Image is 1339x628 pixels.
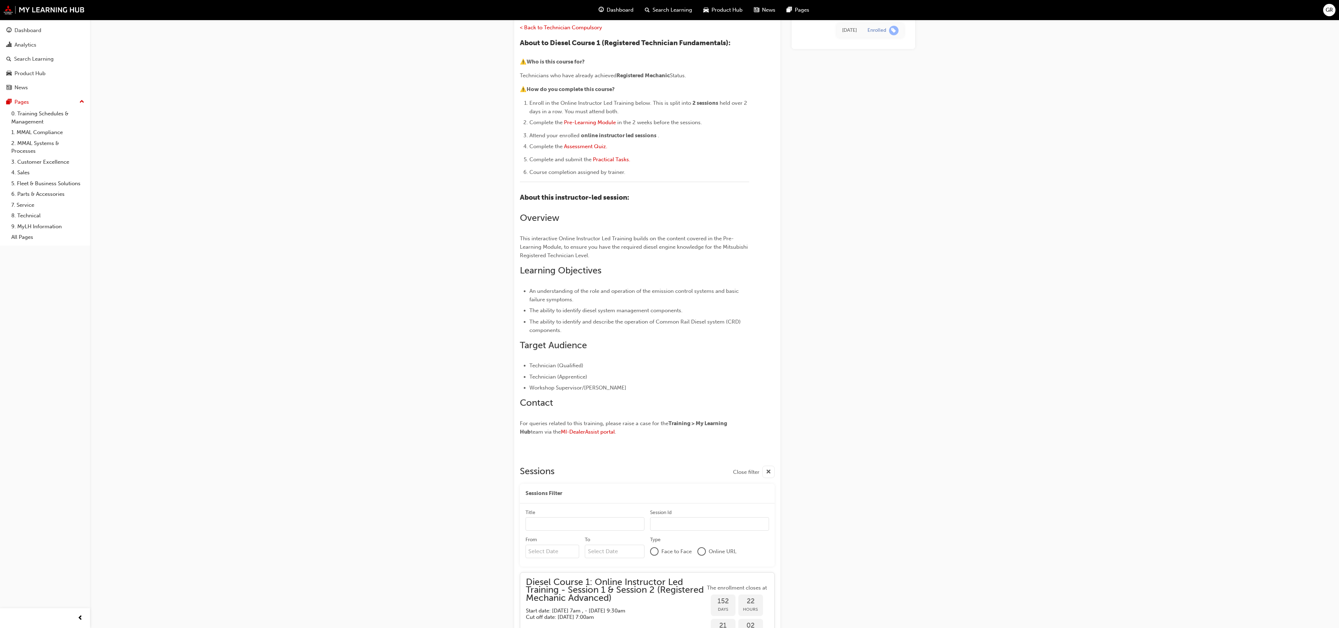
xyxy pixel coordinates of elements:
[8,167,87,178] a: 4. Sales
[1326,6,1333,14] span: GR
[8,189,87,200] a: 6. Parts & Accessories
[703,6,709,14] span: car-icon
[526,545,580,558] input: From
[8,108,87,127] a: 0. Training Schedules & Management
[520,340,587,351] span: Target Audience
[781,3,815,17] a: pages-iconPages
[529,307,683,314] span: The ability to identify diesel system management components.
[520,193,629,201] span: About this instructor-led session:
[14,26,41,35] div: Dashboard
[3,23,87,96] button: DashboardAnalyticsSearch LearningProduct HubNews
[561,429,615,435] span: MI-DealerAssist portal
[520,265,601,276] span: Learning Objectives
[661,548,692,556] span: Face to Face
[529,385,626,391] span: Workshop Supervisor/[PERSON_NAME]
[3,67,87,80] a: Product Hub
[520,24,602,31] a: < Back to Technician Compulsory
[6,85,12,91] span: news-icon
[520,212,559,223] span: Overview
[79,97,84,107] span: up-icon
[658,132,659,139] span: .
[6,28,12,34] span: guage-icon
[3,81,87,94] a: News
[738,605,763,614] span: Hours
[650,517,769,531] input: Session Id
[8,138,87,157] a: 2. MMAL Systems & Processes
[787,6,792,14] span: pages-icon
[529,374,587,380] span: Technician (Apprentice)
[8,221,87,232] a: 9. MyLH Information
[738,597,763,605] span: 22
[529,362,583,369] span: Technician (Qualified)
[526,614,694,620] h5: Cut off date: [DATE] 7:00am
[617,72,670,79] span: Registered Mechanic
[8,200,87,211] a: 7. Service
[520,86,527,92] span: ⚠️
[3,96,87,109] button: Pages
[3,38,87,52] a: Analytics
[529,143,563,150] span: Complete the
[4,5,85,14] a: mmal
[645,6,650,14] span: search-icon
[593,156,630,163] a: Practical Tasks.
[526,509,535,516] div: Title
[527,59,585,65] span: Who is this course for?
[607,6,634,14] span: Dashboard
[520,397,553,408] span: Contact
[653,6,692,14] span: Search Learning
[529,288,740,303] span: An understanding of the role and operation of the emission control systems and basic failure symp...
[14,70,46,78] div: Product Hub
[529,119,563,126] span: Complete the
[8,127,87,138] a: 1. MMAL Compliance
[617,119,702,126] span: in the 2 weeks before the sessions.
[733,468,759,476] span: Close filter
[585,536,590,543] div: To
[564,143,607,150] a: Assessment Quiz.
[531,429,561,435] span: team via the
[670,72,686,79] span: Status.
[14,41,36,49] div: Analytics
[581,132,656,139] span: online instructor led sessions
[711,605,735,614] span: Days
[8,157,87,168] a: 3. Customer Excellence
[6,99,12,105] span: pages-icon
[867,27,886,34] div: Enrolled
[520,235,749,259] span: This interactive Online Instructor Led Training builds on the content covered in the Pre-Learning...
[639,3,698,17] a: search-iconSearch Learning
[3,24,87,37] a: Dashboard
[526,489,562,497] span: Sessions Filter
[526,517,644,531] input: Title
[14,98,29,106] div: Pages
[14,55,54,63] div: Search Learning
[520,59,527,65] span: ⚠️
[692,100,718,106] span: 2 sessions
[6,56,11,62] span: search-icon
[78,614,83,623] span: prev-icon
[564,119,616,126] a: Pre-Learning Module
[795,6,809,14] span: Pages
[650,536,661,543] div: Type
[889,26,899,35] span: learningRecordVerb_ENROLL-icon
[529,100,691,106] span: Enroll in the Online Instructor Led Training below. This is split into
[748,3,781,17] a: news-iconNews
[6,71,12,77] span: car-icon
[520,39,731,47] span: About to Diesel Course 1 (Registered Technician Fundamentals):
[529,319,742,333] span: The ability to identify and describe the operation of Common Rail Diesel system (CRD) components.
[733,466,775,478] button: Close filter
[698,3,748,17] a: car-iconProduct Hub
[8,178,87,189] a: 5. Fleet & Business Solutions
[711,597,735,605] span: 152
[8,210,87,221] a: 8. Technical
[526,608,694,614] h5: Start date: [DATE] 7am , - [DATE] 9:30am
[6,42,12,48] span: chart-icon
[520,72,617,79] span: Technicians who have already achieved
[599,6,604,14] span: guage-icon
[1323,4,1335,16] button: GR
[593,3,639,17] a: guage-iconDashboard
[520,420,668,427] span: For queries related to this training, please raise a case for the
